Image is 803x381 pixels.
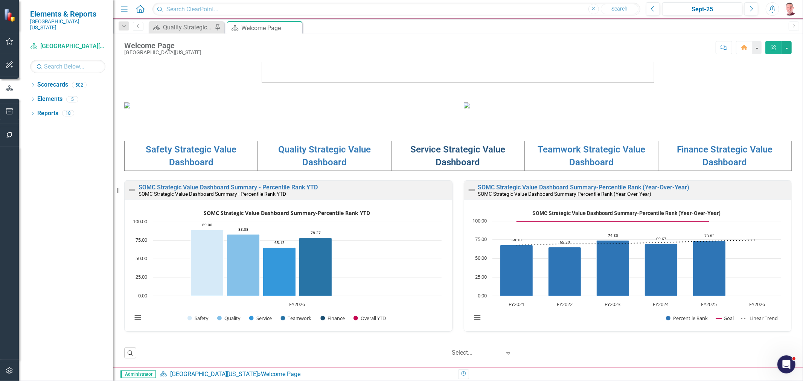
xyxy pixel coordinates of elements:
[478,292,487,299] text: 0.00
[724,315,734,322] text: Goal
[37,81,68,89] a: Scorecards
[464,180,792,332] div: Double-Click to Edit
[170,370,258,378] a: [GEOGRAPHIC_DATA][US_STATE]
[472,217,487,224] text: 100.00
[653,301,669,308] text: FY2024
[163,23,213,32] div: Quality Strategic Value Dashboard
[475,236,487,242] text: 75.00
[124,180,453,332] div: Double-Click to Edit
[256,315,272,322] text: Service
[30,42,105,51] a: [GEOGRAPHIC_DATA][US_STATE]
[701,301,717,308] text: FY2025
[560,239,570,245] text: 65.30
[475,255,487,261] text: 50.00
[281,315,312,322] button: Show Teamwork
[151,23,213,32] a: Quality Strategic Value Dashboard
[299,238,332,296] path: FY2026, 78.27. Teamwork.
[500,245,533,296] path: FY2021, 68.1. Percentile Rank.
[120,370,156,378] span: Administrator
[512,237,522,242] text: 68.10
[202,222,212,227] text: 89.00
[37,95,62,104] a: Elements
[749,315,777,322] text: Linear Trend
[548,247,581,296] path: FY2022, 65.3. Percentile Rank.
[187,315,209,322] button: Show Safety
[777,355,795,373] iframe: Intercom live chat
[468,207,788,329] div: SOMC Strategic Value Dashboard Summary-Percentile Rank (Year-Over-Year). Highcharts interactive c...
[249,315,273,322] button: Show Service
[601,4,638,14] button: Search
[478,191,652,197] small: SOMC Strategic Value Dashboard Summary-Percentile Rank (Year-Over-Year)
[278,144,371,168] a: Quality Strategic Value Dashboard
[124,41,201,50] div: Welcome Page
[263,247,296,296] path: FY2026, 65.13. Service.
[311,230,321,235] text: 78.27
[783,2,797,16] img: David Richard
[238,227,248,232] text: 83.08
[354,315,387,322] button: Show Overall YTD
[611,6,628,12] span: Search
[128,207,445,329] svg: Interactive chart
[124,102,130,108] img: download%20somc%20mission%20vision.png
[464,102,470,108] img: download%20somc%20strategic%20values%20v2.png
[673,315,708,322] text: Percentile Rank
[241,23,300,33] div: Welcome Page
[227,234,260,296] g: Quality, bar series 2 of 6 with 1 bar.
[138,292,147,299] text: 0.00
[662,2,742,16] button: Sept-25
[299,238,332,296] g: Teamwork, bar series 4 of 6 with 1 bar.
[532,210,721,216] text: SOMC Strategic Value Dashboard Summary-Percentile Rank (Year-Over-Year)
[742,315,778,322] button: Show Linear Trend
[605,301,620,308] text: FY2023
[749,301,765,308] text: FY2026
[217,315,241,322] button: Show Quality
[30,18,105,31] small: [GEOGRAPHIC_DATA][US_STATE]
[128,207,448,329] div: SOMC Strategic Value Dashboard Summary-Percentile Rank YTD. Highcharts interactive chart.
[328,315,345,322] text: Finance
[191,230,224,296] g: Safety, bar series 1 of 6 with 1 bar.
[410,144,505,168] a: Service Strategic Value Dashboard
[133,312,143,323] button: View chart menu, SOMC Strategic Value Dashboard Summary-Percentile Rank YTD
[30,60,105,73] input: Search Below...
[191,230,224,296] path: FY2026, 89. Safety.
[124,50,201,55] div: [GEOGRAPHIC_DATA][US_STATE]
[263,247,296,296] g: Service, bar series 3 of 6 with 1 bar.
[224,315,241,322] text: Quality
[556,301,572,308] text: FY2022
[716,315,734,322] button: Show Goal
[693,241,725,296] path: FY2025, 73.83. Percentile Rank.
[136,236,147,243] text: 75.00
[261,370,300,378] div: Welcome Page
[139,191,286,197] small: SOMC Strategic Value Dashboard Summary - Percentile Rank YTD
[37,109,58,118] a: Reports
[139,184,318,191] a: SOMC Strategic Value Dashboard Summary - Percentile Rank YTD
[361,315,386,322] text: Overall YTD
[72,82,87,88] div: 502
[500,221,757,296] g: Percentile Rank, series 1 of 3. Bar series with 6 bars.
[608,233,618,238] text: 74.30
[478,184,690,191] a: SOMC Strategic Value Dashboard Summary-Percentile Rank (Year-Over-Year)
[30,9,105,18] span: Elements & Reports
[472,312,482,323] button: View chart menu, SOMC Strategic Value Dashboard Summary-Percentile Rank (Year-Over-Year)
[468,207,785,329] svg: Interactive chart
[515,220,710,223] g: Goal, series 2 of 3. Line with 6 data points.
[204,209,370,216] text: SOMC Strategic Value Dashboard Summary-Percentile Rank YTD
[146,144,236,168] a: Safety Strategic Value Dashboard
[195,315,209,322] text: Safety
[704,233,715,238] text: 73.83
[665,5,740,14] div: Sept-25
[128,186,137,195] img: Not Defined
[467,186,476,195] img: Not Defined
[152,3,640,16] input: Search ClearPoint...
[596,240,629,296] path: FY2023, 74.3. Percentile Rank.
[227,234,260,296] path: FY2026, 83.08. Quality.
[62,110,74,117] div: 18
[136,255,147,262] text: 50.00
[66,96,78,102] div: 5
[677,144,773,168] a: Finance Strategic Value Dashboard
[133,218,147,225] text: 100.00
[160,370,453,379] div: »
[136,273,147,280] text: 25.00
[508,301,524,308] text: FY2021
